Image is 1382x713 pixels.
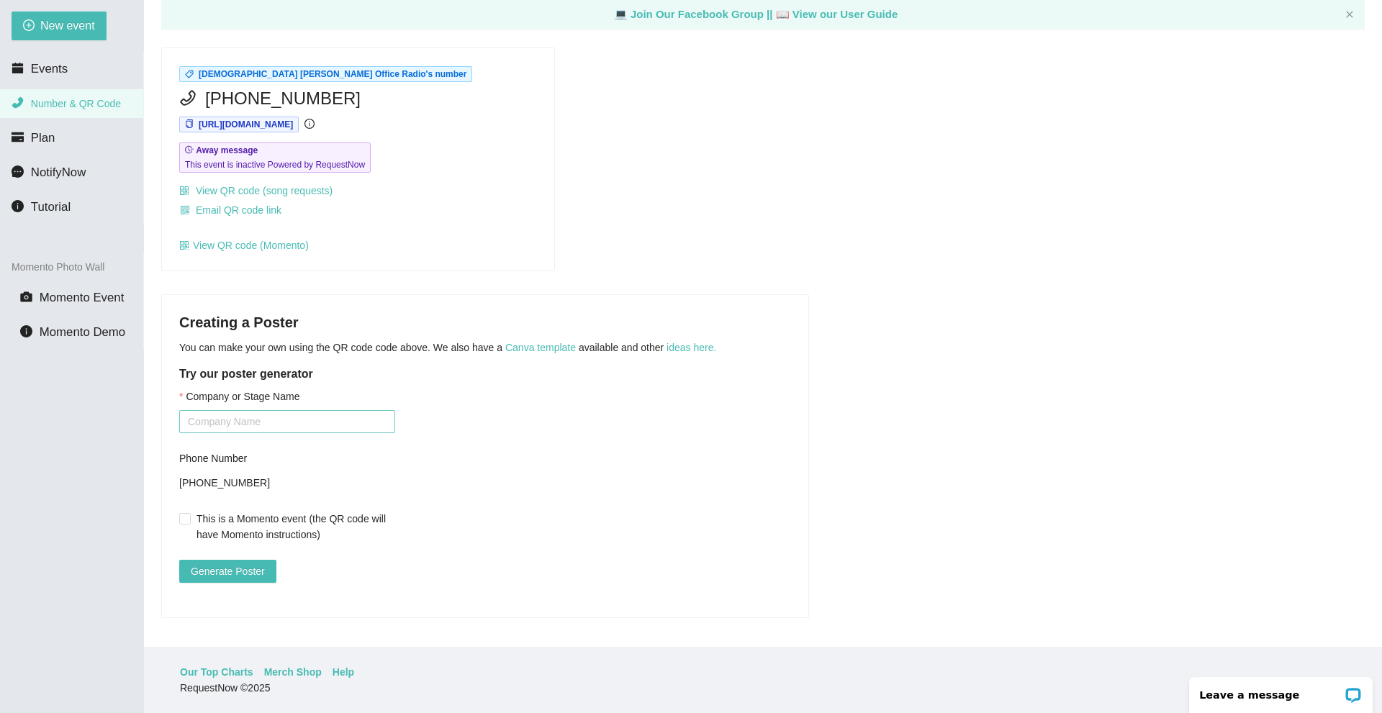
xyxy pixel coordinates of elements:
div: Phone Number [179,450,395,466]
span: plus-circle [23,19,35,33]
button: plus-circleNew event [12,12,107,40]
span: tag [185,70,194,78]
a: Our Top Charts [180,664,253,680]
span: This is a Momento event (the QR code will have Momento instructions) [191,511,395,542]
span: Generate Poster [191,563,265,579]
span: info-circle [304,119,315,129]
span: Momento Demo [40,325,125,339]
h5: Try our poster generator [179,365,791,383]
span: Number & QR Code [31,98,121,109]
span: [URL][DOMAIN_NAME] [199,119,293,130]
span: credit-card [12,131,24,143]
span: This event is inactive Powered by RequestNow [185,158,365,172]
b: Away message [196,145,258,155]
span: phone [179,89,197,106]
p: You can make your own using the QR code code above. We also have a available and other [179,340,791,355]
iframe: LiveChat chat widget [1180,668,1382,713]
span: laptop [614,8,628,20]
span: qrcode [179,186,189,196]
span: Events [31,62,68,76]
div: [PHONE_NUMBER] [179,472,395,494]
button: close [1345,10,1354,19]
a: qrcode View QR code (song requests) [179,185,333,196]
span: Email QR code link [196,202,281,218]
span: info-circle [20,325,32,337]
span: [PHONE_NUMBER] [205,85,361,112]
a: Help [333,664,354,680]
span: New event [40,17,95,35]
a: laptop Join Our Facebook Group || [614,8,776,20]
span: qrcode [179,240,189,250]
span: camera [20,291,32,303]
span: Plan [31,131,55,145]
a: ideas here. [667,342,716,353]
span: message [12,165,24,178]
span: Tutorial [31,200,71,214]
a: Merch Shop [264,664,322,680]
span: NotifyNow [31,165,86,179]
a: qrcodeView QR code (Momento) [179,240,309,251]
div: RequestNow © 2025 [180,680,1342,696]
span: calendar [12,62,24,74]
span: [DEMOGRAPHIC_DATA] [PERSON_NAME] Office Radio's number [199,69,466,79]
span: phone [12,96,24,109]
label: Company or Stage Name [179,389,299,404]
span: field-time [185,145,194,154]
span: qrcode [180,205,190,217]
button: Generate Poster [179,560,276,583]
span: Momento Event [40,291,125,304]
span: laptop [776,8,790,20]
h4: Creating a Poster [179,312,791,332]
button: qrcodeEmail QR code link [179,199,282,222]
a: laptop View our User Guide [776,8,898,20]
a: Canva template [505,342,576,353]
input: Company or Stage Name [179,410,395,433]
span: info-circle [12,200,24,212]
span: copy [185,119,194,128]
